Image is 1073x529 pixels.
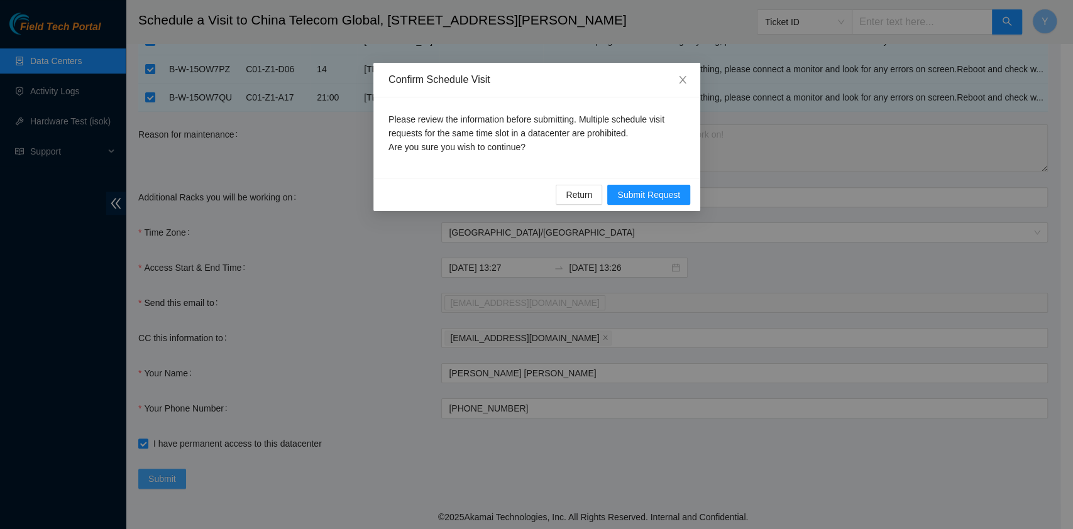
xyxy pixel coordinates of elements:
p: Please review the information before submitting. Multiple schedule visit requests for the same ti... [388,112,685,154]
span: Submit Request [617,188,680,202]
button: Close [665,63,700,98]
button: Return [556,185,602,205]
button: Submit Request [607,185,690,205]
span: close [678,75,688,85]
div: Confirm Schedule Visit [388,73,685,87]
span: Return [566,188,592,202]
